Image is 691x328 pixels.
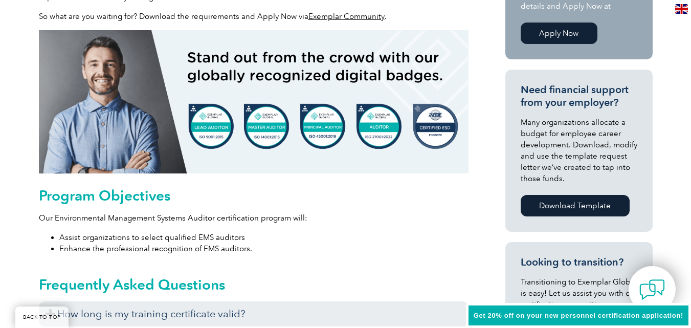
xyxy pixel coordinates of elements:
[39,11,469,22] p: So what are you waiting for? Download the requirements and Apply Now via .
[521,23,597,44] a: Apply Now
[59,232,469,243] li: Assist organizations to select qualified EMS auditors
[39,301,469,326] h3: How long is my training certificate valid?
[39,276,469,293] h2: Frequently Asked Questions
[59,243,469,254] li: Enhance the professional recognition of EMS auditors.
[521,117,637,184] p: Many organizations allocate a budget for employee career development. Download, modify and use th...
[39,187,469,204] h2: Program Objectives
[521,195,630,216] a: Download Template
[639,277,665,302] img: contact-chat.png
[675,4,688,14] img: en
[474,312,683,319] span: Get 20% off on your new personnel certification application!
[521,256,637,269] h3: Looking to transition?
[15,307,69,328] a: BACK TO TOP
[521,83,637,109] h3: Need financial support from your employer?
[308,12,385,21] a: Exemplar Community
[39,212,469,224] p: Our Environmental Management Systems Auditor certification program will:
[39,30,469,173] img: badges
